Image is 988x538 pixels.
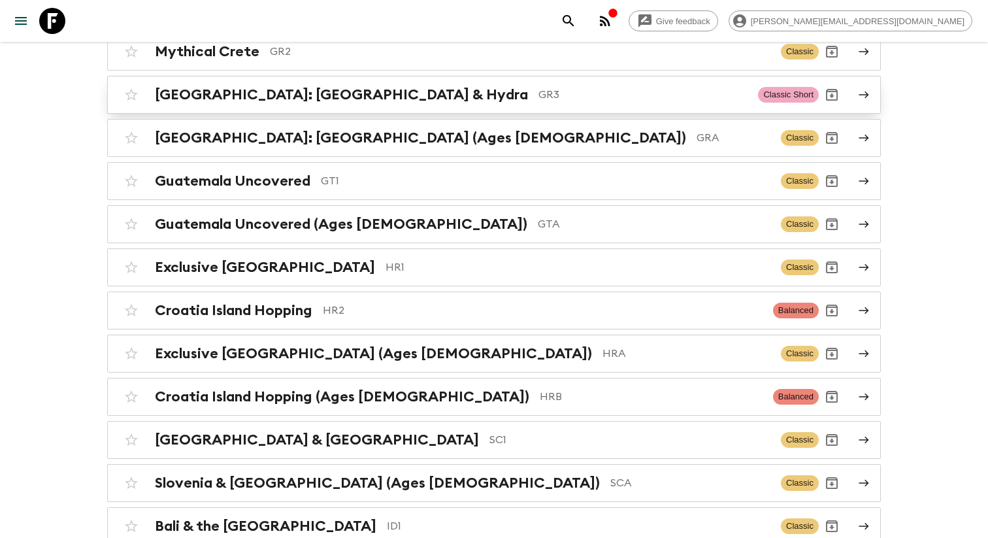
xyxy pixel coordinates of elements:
[107,119,881,157] a: [GEOGRAPHIC_DATA]: [GEOGRAPHIC_DATA] (Ages [DEMOGRAPHIC_DATA])GRAClassicArchive
[781,432,819,448] span: Classic
[602,346,770,361] p: HRA
[819,211,845,237] button: Archive
[387,518,770,534] p: ID1
[489,432,770,448] p: SC1
[155,518,376,535] h2: Bali & the [GEOGRAPHIC_DATA]
[321,173,770,189] p: GT1
[819,297,845,324] button: Archive
[107,33,881,71] a: Mythical CreteGR2ClassicArchive
[781,173,819,189] span: Classic
[107,292,881,329] a: Croatia Island HoppingHR2BalancedArchive
[819,168,845,194] button: Archive
[107,162,881,200] a: Guatemala UncoveredGT1ClassicArchive
[697,130,770,146] p: GRA
[781,130,819,146] span: Classic
[155,388,529,405] h2: Croatia Island Hopping (Ages [DEMOGRAPHIC_DATA])
[107,248,881,286] a: Exclusive [GEOGRAPHIC_DATA]HR1ClassicArchive
[155,345,592,362] h2: Exclusive [GEOGRAPHIC_DATA] (Ages [DEMOGRAPHIC_DATA])
[610,475,770,491] p: SCA
[819,39,845,65] button: Archive
[555,8,582,34] button: search adventures
[107,421,881,459] a: [GEOGRAPHIC_DATA] & [GEOGRAPHIC_DATA]SC1ClassicArchive
[538,87,748,103] p: GR3
[773,389,819,405] span: Balanced
[155,86,528,103] h2: [GEOGRAPHIC_DATA]: [GEOGRAPHIC_DATA] & Hydra
[8,8,34,34] button: menu
[819,427,845,453] button: Archive
[155,173,310,190] h2: Guatemala Uncovered
[773,303,819,318] span: Balanced
[781,216,819,232] span: Classic
[323,303,763,318] p: HR2
[107,76,881,114] a: [GEOGRAPHIC_DATA]: [GEOGRAPHIC_DATA] & HydraGR3Classic ShortArchive
[819,82,845,108] button: Archive
[155,43,259,60] h2: Mythical Crete
[155,475,600,492] h2: Slovenia & [GEOGRAPHIC_DATA] (Ages [DEMOGRAPHIC_DATA])
[155,259,375,276] h2: Exclusive [GEOGRAPHIC_DATA]
[107,205,881,243] a: Guatemala Uncovered (Ages [DEMOGRAPHIC_DATA])GTAClassicArchive
[155,302,312,319] h2: Croatia Island Hopping
[819,125,845,151] button: Archive
[819,341,845,367] button: Archive
[155,216,527,233] h2: Guatemala Uncovered (Ages [DEMOGRAPHIC_DATA])
[781,346,819,361] span: Classic
[758,87,819,103] span: Classic Short
[386,260,770,275] p: HR1
[540,389,763,405] p: HRB
[781,518,819,534] span: Classic
[155,129,686,146] h2: [GEOGRAPHIC_DATA]: [GEOGRAPHIC_DATA] (Ages [DEMOGRAPHIC_DATA])
[819,470,845,496] button: Archive
[744,16,972,26] span: [PERSON_NAME][EMAIL_ADDRESS][DOMAIN_NAME]
[155,431,479,448] h2: [GEOGRAPHIC_DATA] & [GEOGRAPHIC_DATA]
[538,216,770,232] p: GTA
[781,475,819,491] span: Classic
[649,16,717,26] span: Give feedback
[781,260,819,275] span: Classic
[107,464,881,502] a: Slovenia & [GEOGRAPHIC_DATA] (Ages [DEMOGRAPHIC_DATA])SCAClassicArchive
[729,10,972,31] div: [PERSON_NAME][EMAIL_ADDRESS][DOMAIN_NAME]
[107,378,881,416] a: Croatia Island Hopping (Ages [DEMOGRAPHIC_DATA])HRBBalancedArchive
[781,44,819,59] span: Classic
[819,384,845,410] button: Archive
[629,10,718,31] a: Give feedback
[819,254,845,280] button: Archive
[270,44,770,59] p: GR2
[107,335,881,373] a: Exclusive [GEOGRAPHIC_DATA] (Ages [DEMOGRAPHIC_DATA])HRAClassicArchive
